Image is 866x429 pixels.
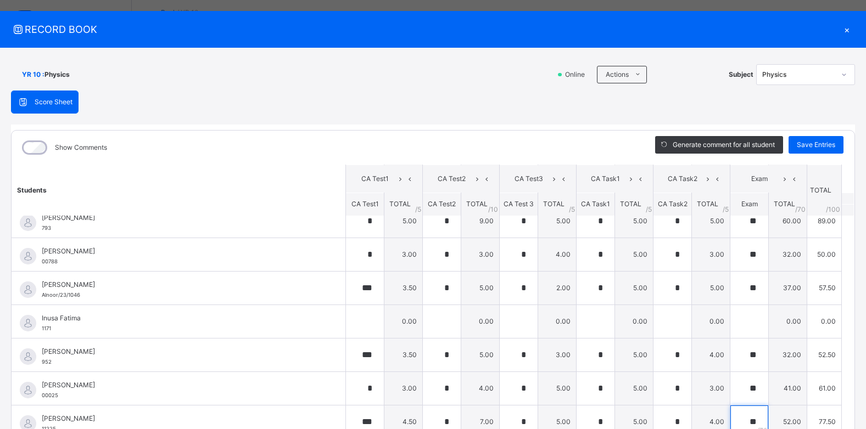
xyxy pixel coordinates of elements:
[42,380,321,390] span: [PERSON_NAME]
[504,200,534,208] span: CA Test 3
[692,271,730,304] td: 5.00
[461,304,500,338] td: 0.00
[538,238,577,271] td: 4.00
[42,280,321,290] span: [PERSON_NAME]
[538,304,577,338] td: 0.00
[807,304,842,338] td: 0.00
[692,204,730,238] td: 5.00
[466,200,488,208] span: TOTAL
[839,22,855,37] div: ×
[615,271,653,304] td: 5.00
[384,304,423,338] td: 0.00
[692,371,730,405] td: 3.00
[44,70,70,80] span: Physics
[723,204,729,214] span: / 5
[646,204,652,214] span: / 5
[807,338,842,371] td: 52.50
[762,70,835,80] div: Physics
[774,200,795,208] span: TOTAL
[538,271,577,304] td: 2.00
[384,238,423,271] td: 3.00
[692,304,730,338] td: 0.00
[769,304,807,338] td: 0.00
[797,140,835,150] span: Save Entries
[20,348,36,365] img: default.svg
[35,97,72,107] span: Score Sheet
[20,382,36,398] img: default.svg
[769,271,807,304] td: 37.00
[581,200,610,208] span: CA Task1
[564,70,591,80] span: Online
[17,185,47,194] span: Students
[615,304,653,338] td: 0.00
[384,338,423,371] td: 3.50
[354,174,395,184] span: CA Test1
[769,371,807,405] td: 41.00
[620,200,641,208] span: TOTAL
[606,70,629,80] span: Actions
[692,238,730,271] td: 3.00
[11,22,839,37] span: RECORD BOOK
[807,371,842,405] td: 61.00
[662,174,703,184] span: CA Task2
[20,281,36,298] img: default.svg
[20,214,36,231] img: default.svg
[508,174,549,184] span: CA Test3
[20,315,36,331] img: default.svg
[807,165,842,216] th: TOTAL
[538,371,577,405] td: 5.00
[569,204,575,214] span: / 5
[807,271,842,304] td: 57.50
[461,238,500,271] td: 3.00
[42,414,321,424] span: [PERSON_NAME]
[384,271,423,304] td: 3.50
[42,392,58,398] span: 00025
[543,200,565,208] span: TOTAL
[22,70,44,80] span: YR 10 :
[389,200,411,208] span: TOTAL
[461,338,500,371] td: 5.00
[55,143,107,153] label: Show Comments
[42,292,80,298] span: Alnoor/23/1046
[615,371,653,405] td: 5.00
[20,248,36,264] img: default.svg
[538,204,577,238] td: 5.00
[488,204,498,214] span: / 10
[42,225,51,231] span: 793
[461,204,500,238] td: 9.00
[461,271,500,304] td: 5.00
[42,325,51,331] span: 1171
[415,204,421,214] span: / 5
[741,200,758,208] span: Exam
[428,200,456,208] span: CA Test2
[42,359,52,365] span: 952
[697,200,718,208] span: TOTAL
[351,200,379,208] span: CA Test1
[769,338,807,371] td: 32.00
[807,238,842,271] td: 50.00
[42,313,321,323] span: Inusa Fatima
[729,70,753,80] span: Subject
[826,204,840,214] span: /100
[615,338,653,371] td: 5.00
[42,246,321,256] span: [PERSON_NAME]
[673,140,775,150] span: Generate comment for all student
[658,200,688,208] span: CA Task2
[769,238,807,271] td: 32.00
[42,258,58,264] span: 00788
[807,204,842,238] td: 89.00
[42,213,321,223] span: [PERSON_NAME]
[431,174,472,184] span: CA Test2
[692,338,730,371] td: 4.00
[384,204,423,238] td: 5.00
[795,204,806,214] span: / 70
[739,174,780,184] span: Exam
[384,371,423,405] td: 3.00
[461,371,500,405] td: 4.00
[538,338,577,371] td: 3.00
[769,204,807,238] td: 60.00
[615,204,653,238] td: 5.00
[615,238,653,271] td: 5.00
[42,347,321,357] span: [PERSON_NAME]
[585,174,626,184] span: CA Task1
